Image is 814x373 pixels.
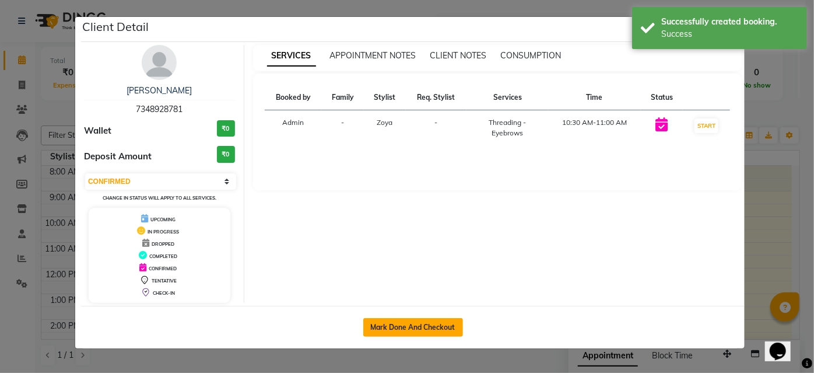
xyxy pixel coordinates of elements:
span: APPOINTMENT NOTES [330,50,416,61]
span: Deposit Amount [84,150,152,163]
span: TENTATIVE [152,278,177,284]
td: - [322,110,364,146]
td: Admin [265,110,322,146]
span: UPCOMING [150,217,176,222]
td: 10:30 AM-11:00 AM [549,110,641,146]
th: Req. Stylist [406,85,466,110]
span: Wallet [84,124,111,138]
span: CHECK-IN [153,290,175,296]
th: Booked by [265,85,322,110]
th: Family [322,85,364,110]
img: avatar [142,45,177,80]
h5: Client Detail [82,18,149,36]
button: START [694,118,718,133]
h3: ₹0 [217,120,235,137]
h3: ₹0 [217,146,235,163]
span: 7348928781 [136,104,183,114]
th: Services [466,85,548,110]
small: Change in status will apply to all services. [103,195,216,201]
span: CONSUMPTION [501,50,562,61]
a: [PERSON_NAME] [127,85,192,96]
span: CLIENT NOTES [430,50,487,61]
span: COMPLETED [149,253,177,259]
span: Zoya [377,118,393,127]
button: Mark Done And Checkout [363,318,463,337]
th: Stylist [364,85,405,110]
span: IN PROGRESS [148,229,179,235]
td: - [406,110,466,146]
th: Status [641,85,683,110]
th: Time [549,85,641,110]
div: Successfully created booking. [661,16,798,28]
iframe: chat widget [765,326,802,361]
div: Threading - Eyebrows [473,117,541,138]
div: Success [661,28,798,40]
span: CONFIRMED [149,266,177,271]
span: DROPPED [152,241,174,247]
span: SERVICES [267,46,316,67]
